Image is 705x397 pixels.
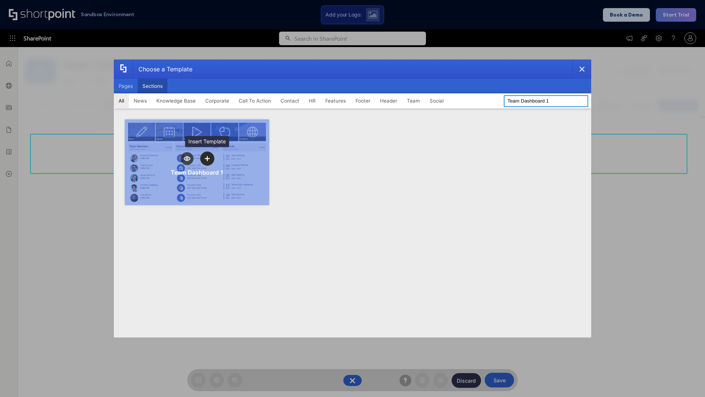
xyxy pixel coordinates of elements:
[234,93,276,108] button: Call To Action
[114,93,129,108] button: All
[200,93,234,108] button: Corporate
[375,93,402,108] button: Header
[133,60,192,78] div: Choose a Template
[668,362,705,397] iframe: Chat Widget
[402,93,425,108] button: Team
[114,60,591,337] div: template selector
[276,93,304,108] button: Contact
[321,93,351,108] button: Features
[114,79,138,93] button: Pages
[304,93,321,108] button: HR
[138,79,167,93] button: Sections
[504,95,588,107] input: Search
[171,169,223,176] div: Team Dashboard 1
[351,93,375,108] button: Footer
[129,93,152,108] button: News
[152,93,200,108] button: Knowledge Base
[425,93,448,108] button: Social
